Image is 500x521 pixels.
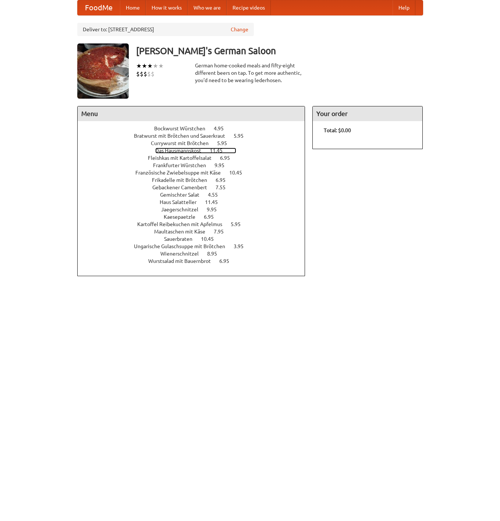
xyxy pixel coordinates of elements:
h4: Your order [313,106,422,121]
a: Wienerschnitzel 8.95 [160,251,231,257]
a: Recipe videos [227,0,271,15]
li: $ [151,70,155,78]
span: 10.45 [229,170,249,176]
a: Jaegerschnitzel 9.95 [161,207,230,212]
li: $ [136,70,140,78]
span: Wienerschnitzel [160,251,206,257]
span: 9.95 [207,207,224,212]
li: $ [143,70,147,78]
li: ★ [142,62,147,70]
span: 6.95 [220,155,237,161]
span: Sauerbraten [164,236,200,242]
a: Ungarische Gulaschsuppe mit Brötchen 3.95 [134,243,257,249]
span: Gebackener Camenbert [152,184,214,190]
a: Französische Zwiebelsuppe mit Käse 10.45 [135,170,256,176]
span: 5.95 [231,221,248,227]
a: Kartoffel Reibekuchen mit Apfelmus 5.95 [137,221,254,227]
span: Wurstsalad mit Bauernbrot [148,258,218,264]
span: Bockwurst Würstchen [154,126,213,131]
span: 7.95 [214,229,231,235]
a: Haus Salatteller 11.45 [160,199,231,205]
b: Total: $0.00 [324,127,351,133]
a: Home [120,0,146,15]
a: Maultaschen mit Käse 7.95 [154,229,237,235]
a: Change [231,26,248,33]
a: Fleishkas mit Kartoffelsalat 6.95 [148,155,244,161]
span: 4.95 [214,126,231,131]
span: 3.95 [234,243,251,249]
span: Fleishkas mit Kartoffelsalat [148,155,219,161]
span: 6.95 [204,214,221,220]
a: Sauerbraten 10.45 [164,236,227,242]
a: Frankfurter Würstchen 9.95 [153,162,238,168]
span: 6.95 [216,177,233,183]
span: Currywurst mit Brötchen [151,140,216,146]
a: Das Hausmannskost 11.45 [155,148,236,154]
li: ★ [153,62,158,70]
h3: [PERSON_NAME]'s German Saloon [136,43,423,58]
span: 11.45 [210,148,230,154]
span: 8.95 [207,251,224,257]
li: ★ [158,62,164,70]
span: 5.95 [217,140,234,146]
span: 10.45 [201,236,221,242]
span: Ungarische Gulaschsuppe mit Brötchen [134,243,233,249]
span: Kaesepaetzle [164,214,203,220]
div: Deliver to: [STREET_ADDRESS] [77,23,254,36]
span: Gemischter Salat [160,192,207,198]
div: German home-cooked meals and fifty-eight different beers on tap. To get more authentic, you'd nee... [195,62,305,84]
span: 11.45 [205,199,225,205]
span: Maultaschen mit Käse [154,229,213,235]
span: Haus Salatteller [160,199,204,205]
span: Französische Zwiebelsuppe mit Käse [135,170,228,176]
a: Wurstsalad mit Bauernbrot 6.95 [148,258,243,264]
a: Currywurst mit Brötchen 5.95 [151,140,241,146]
li: $ [140,70,143,78]
a: Bratwurst mit Brötchen und Sauerkraut 5.95 [134,133,257,139]
a: Gebackener Camenbert 7.55 [152,184,239,190]
span: Kartoffel Reibekuchen mit Apfelmus [137,221,230,227]
span: 7.55 [216,184,233,190]
span: 9.95 [214,162,232,168]
h4: Menu [78,106,305,121]
a: Help [393,0,415,15]
span: 4.55 [208,192,225,198]
li: ★ [147,62,153,70]
span: Bratwurst mit Brötchen und Sauerkraut [134,133,233,139]
span: Frankfurter Würstchen [153,162,213,168]
span: Jaegerschnitzel [161,207,206,212]
img: angular.jpg [77,43,129,99]
span: Das Hausmannskost [155,148,209,154]
a: Frikadelle mit Brötchen 6.95 [152,177,239,183]
a: FoodMe [78,0,120,15]
span: 5.95 [234,133,251,139]
span: Frikadelle mit Brötchen [152,177,214,183]
li: $ [147,70,151,78]
a: Gemischter Salat 4.55 [160,192,231,198]
a: Kaesepaetzle 6.95 [164,214,227,220]
a: Who we are [188,0,227,15]
li: ★ [136,62,142,70]
a: How it works [146,0,188,15]
a: Bockwurst Würstchen 4.95 [154,126,237,131]
span: 6.95 [219,258,237,264]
